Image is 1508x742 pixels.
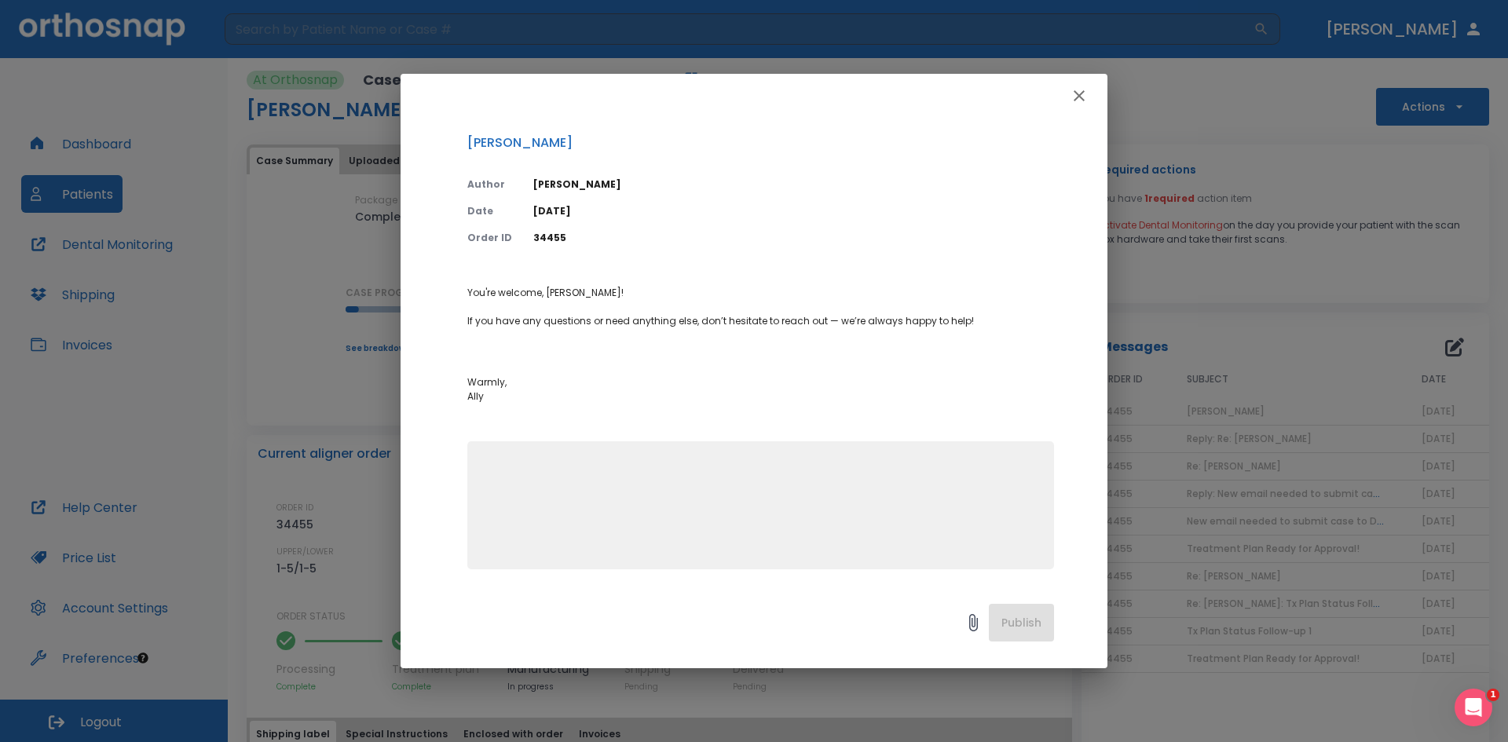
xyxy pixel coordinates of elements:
[533,231,1054,245] p: 34455
[467,286,1054,328] p: You're welcome, [PERSON_NAME]! ​ ﻿If you have any questions or need anything else, don’t hesitate...
[533,177,1054,192] p: [PERSON_NAME]
[1487,689,1499,701] span: 1
[467,133,1054,152] p: [PERSON_NAME]
[533,204,1054,218] p: [DATE]
[1455,689,1492,726] iframe: Intercom live chat
[467,361,1054,404] p: ​﻿Warmly, ﻿Ally
[467,204,514,218] p: Date
[467,177,514,192] p: Author
[467,231,514,245] p: Order ID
